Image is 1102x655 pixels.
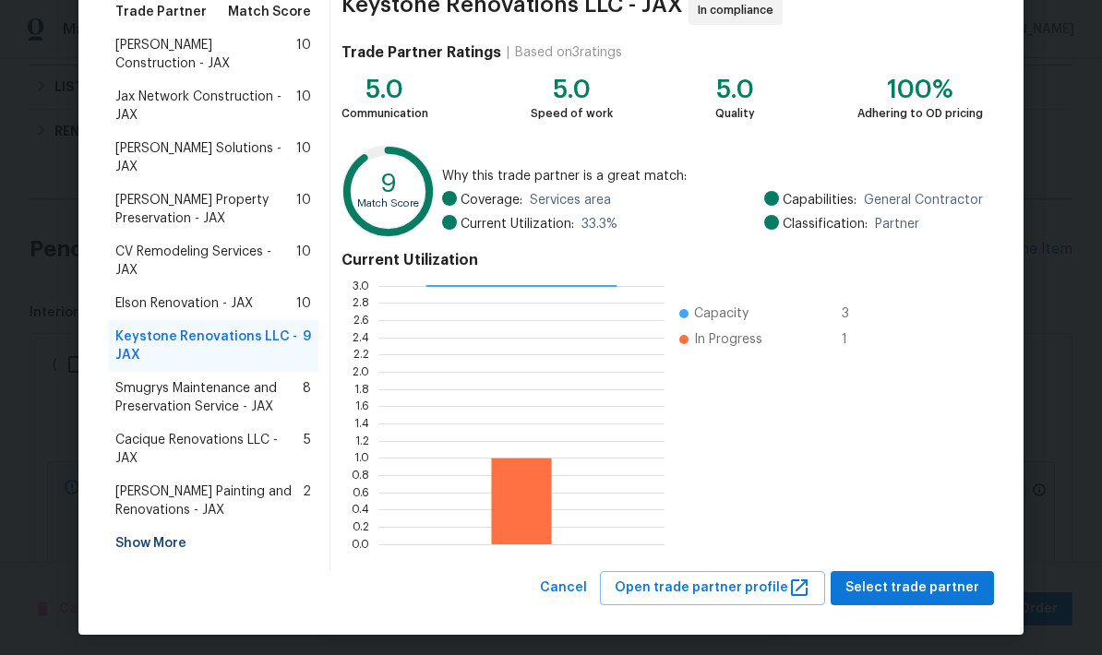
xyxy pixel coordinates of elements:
text: 1.8 [354,384,369,395]
div: Based on 3 ratings [515,43,622,62]
span: Jax Network Construction - JAX [115,88,296,125]
span: CV Remodeling Services - JAX [115,243,296,280]
button: Cancel [533,571,594,605]
span: 33.3 % [581,215,617,233]
span: Cancel [540,577,587,600]
text: 1.2 [355,435,369,447]
span: 3 [842,304,871,323]
span: 10 [296,139,311,176]
div: Adhering to OD pricing [857,104,983,123]
text: 0.2 [353,521,369,532]
span: General Contractor [864,191,983,209]
span: 8 [303,379,311,416]
text: Match Score [357,198,419,208]
span: Select trade partner [845,577,979,600]
div: Quality [715,104,755,123]
div: 100% [857,80,983,99]
span: Smugrys Maintenance and Preservation Service - JAX [115,379,303,416]
text: 2.8 [353,297,369,308]
text: 1.4 [354,418,369,429]
button: Select trade partner [831,571,994,605]
span: Classification: [783,215,868,233]
span: Capacity [694,304,749,323]
span: Open trade partner profile [615,577,810,600]
span: Current Utilization: [461,215,574,233]
text: 0.4 [352,504,369,515]
text: 1.6 [355,400,369,411]
h4: Current Utilization [341,251,983,269]
span: 9 [303,327,311,364]
div: Show More [108,527,318,560]
span: Coverage: [461,191,522,209]
span: [PERSON_NAME] Construction - JAX [115,36,296,73]
span: [PERSON_NAME] Painting and Renovations - JAX [115,482,303,519]
span: In compliance [698,1,781,19]
text: 9 [380,171,397,196]
span: 1 [842,330,871,349]
span: 5 [304,431,311,468]
h4: Trade Partner Ratings [341,43,501,62]
span: In Progress [694,330,762,349]
button: Open trade partner profile [600,571,825,605]
span: 10 [296,243,311,280]
span: 10 [296,191,311,228]
text: 3.0 [353,280,369,292]
span: 10 [296,36,311,73]
div: | [501,43,515,62]
div: 5.0 [715,80,755,99]
text: 2.2 [353,349,369,360]
div: Speed of work [531,104,613,123]
span: 2 [303,482,311,519]
div: 5.0 [531,80,613,99]
span: 10 [296,294,311,313]
span: Partner [875,215,919,233]
div: 5.0 [341,80,428,99]
span: [PERSON_NAME] Property Preservation - JAX [115,191,296,228]
span: Cacique Renovations LLC - JAX [115,431,304,468]
text: 0.0 [352,539,369,550]
text: 1.0 [354,452,369,463]
span: 10 [296,88,311,125]
span: [PERSON_NAME] Solutions - JAX [115,139,296,176]
div: Communication [341,104,428,123]
text: 2.4 [353,332,369,343]
text: 0.6 [353,487,369,498]
text: 2.0 [353,366,369,377]
span: Why this trade partner is a great match: [442,167,983,185]
span: Capabilities: [783,191,856,209]
span: Keystone Renovations LLC - JAX [115,327,303,364]
span: Services area [530,191,611,209]
text: 0.8 [352,470,369,481]
span: Match Score [228,3,311,21]
span: Trade Partner [115,3,207,21]
span: Elson Renovation - JAX [115,294,253,313]
text: 2.6 [353,315,369,326]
